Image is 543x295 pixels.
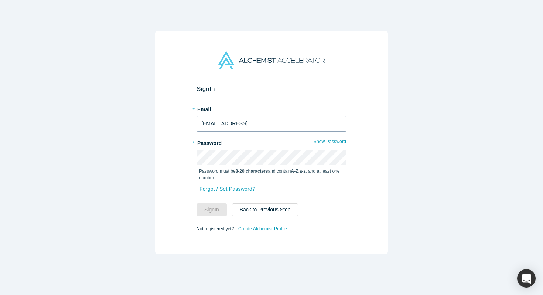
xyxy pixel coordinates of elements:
a: Forgot / Set Password? [199,183,256,196]
label: Password [197,137,346,147]
h2: Sign In [197,85,346,93]
strong: 8-20 characters [236,169,268,174]
button: SignIn [197,203,227,216]
img: Alchemist Accelerator Logo [218,51,325,69]
button: Back to Previous Step [232,203,298,216]
label: Email [197,103,346,113]
strong: A-Z [291,169,298,174]
button: Show Password [313,137,346,146]
span: Not registered yet? [197,226,234,231]
strong: a-z [300,169,306,174]
p: Password must be and contain , , and at least one number. [199,168,344,181]
a: Create Alchemist Profile [238,224,287,234]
